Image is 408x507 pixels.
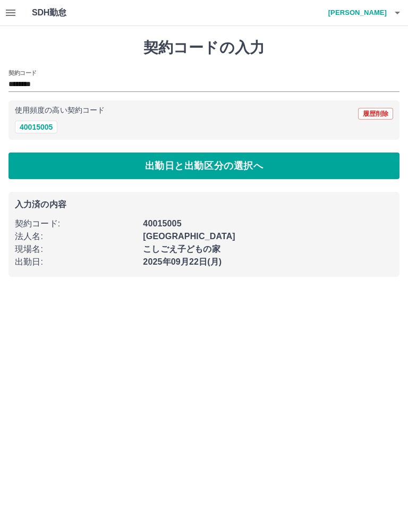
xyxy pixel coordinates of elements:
[358,108,393,120] button: 履歴削除
[143,244,220,253] b: こしごえ子どもの家
[143,219,181,228] b: 40015005
[8,69,37,77] h2: 契約コード
[15,243,137,256] p: 現場名 :
[15,217,137,230] p: 契約コード :
[8,39,399,57] h1: 契約コードの入力
[143,232,235,241] b: [GEOGRAPHIC_DATA]
[15,230,137,243] p: 法人名 :
[15,121,57,133] button: 40015005
[15,256,137,268] p: 出勤日 :
[15,200,393,209] p: 入力済の内容
[143,257,222,266] b: 2025年09月22日(月)
[15,107,105,114] p: 使用頻度の高い契約コード
[8,153,399,179] button: 出勤日と出勤区分の選択へ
